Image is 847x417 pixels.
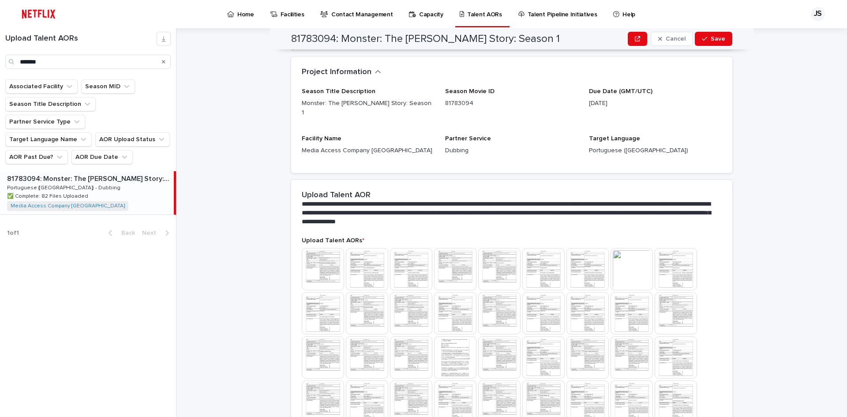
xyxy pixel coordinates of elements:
button: Season Title Description [5,97,96,111]
div: JS [811,7,825,21]
span: Next [142,230,161,236]
span: Season Title Description [302,88,375,94]
span: Upload Talent AORs [302,237,364,244]
p: Media Access Company [GEOGRAPHIC_DATA] [302,146,435,155]
h2: Upload Talent AOR [302,191,371,200]
button: AOR Past Due? [5,150,68,164]
button: AOR Upload Status [95,132,170,147]
span: Partner Service [445,135,491,142]
button: Next [139,229,176,237]
p: Monster: The [PERSON_NAME] Story: Season 1 [302,99,435,117]
p: [DATE] [589,99,722,108]
span: Season Movie ID [445,88,495,94]
button: Back [101,229,139,237]
p: Portuguese ([GEOGRAPHIC_DATA]) - Dubbing [7,183,122,191]
p: ✅ Complete: 82 Files Uploaded [7,192,90,199]
p: 81783094: Monster: The [PERSON_NAME] Story: Season 1 [7,173,172,183]
span: Facility Name [302,135,341,142]
button: Save [695,32,732,46]
p: Portuguese ([GEOGRAPHIC_DATA]) [589,146,722,155]
a: Media Access Company [GEOGRAPHIC_DATA] [11,203,125,209]
button: Target Language Name [5,132,92,147]
span: Due Date (GMT/UTC) [589,88,652,94]
span: Target Language [589,135,640,142]
h2: 81783094: Monster: The [PERSON_NAME] Story: Season 1 [291,33,560,45]
button: Season MID [81,79,135,94]
p: 81783094 [445,99,578,108]
span: Back [116,230,135,236]
h2: Project Information [302,68,371,77]
button: Project Information [302,68,381,77]
h1: Upload Talent AORs [5,34,157,44]
input: Search [5,55,171,69]
img: ifQbXi3ZQGMSEF7WDB7W [18,5,60,23]
button: Associated Facility [5,79,78,94]
span: Cancel [666,36,686,42]
button: Partner Service Type [5,115,85,129]
button: AOR Due Date [71,150,133,164]
button: Cancel [651,32,693,46]
p: Dubbing [445,146,578,155]
span: Save [711,36,725,42]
